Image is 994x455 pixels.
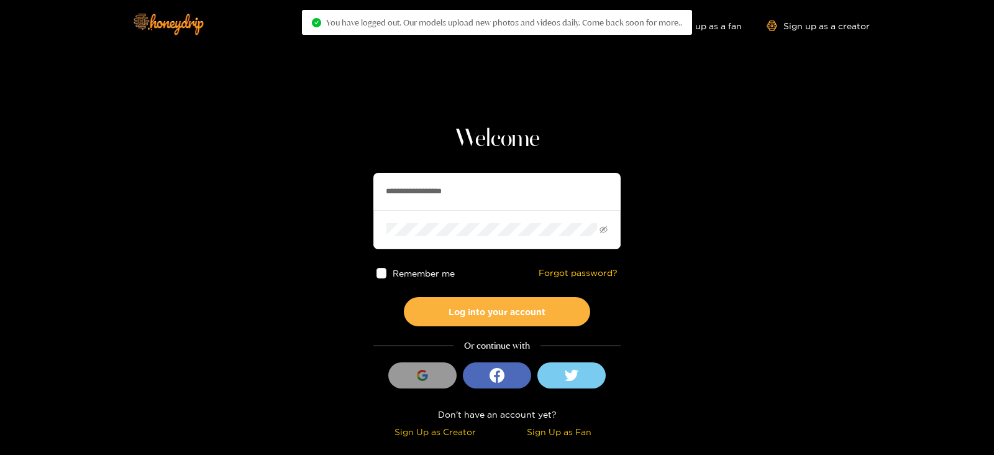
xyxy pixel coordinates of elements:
span: check-circle [312,18,321,27]
h1: Welcome [373,124,621,154]
div: Sign Up as Creator [376,425,494,439]
a: Forgot password? [539,268,618,278]
span: Remember me [393,269,455,278]
a: Sign up as a creator [767,21,870,31]
div: Or continue with [373,339,621,353]
div: Sign Up as Fan [500,425,618,439]
span: eye-invisible [600,226,608,234]
span: You have logged out. Our models upload new photos and videos daily. Come back soon for more.. [326,17,682,27]
button: Log into your account [404,297,590,326]
a: Sign up as a fan [657,21,742,31]
div: Don't have an account yet? [373,407,621,421]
